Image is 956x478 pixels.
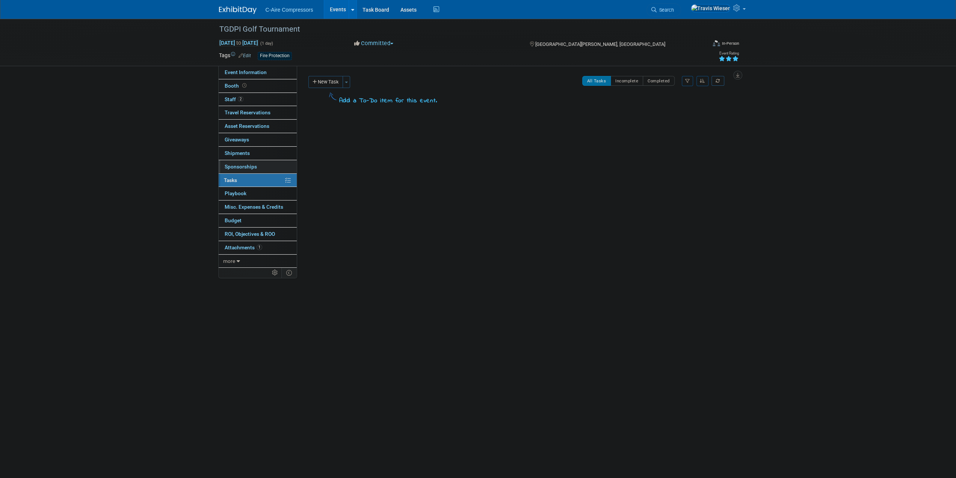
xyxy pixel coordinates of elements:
[219,6,257,14] img: ExhibitDay
[219,106,297,119] a: Travel Reservations
[225,69,267,75] span: Event Information
[260,41,273,46] span: (1 day)
[308,76,343,88] button: New Task
[225,109,270,115] span: Travel Reservations
[721,41,739,46] div: In-Person
[219,120,297,133] a: Asset Reservations
[339,97,437,106] div: Add a To-Do item for this event.
[219,52,251,60] td: Tags
[535,41,665,47] span: [GEOGRAPHIC_DATA][PERSON_NAME], [GEOGRAPHIC_DATA]
[219,160,297,173] a: Sponsorships
[219,241,297,254] a: Attachments1
[219,187,297,200] a: Playbook
[711,76,724,86] a: Refresh
[225,123,269,129] span: Asset Reservations
[713,40,720,46] img: Format-Inperson.png
[239,53,251,58] a: Edit
[657,7,674,13] span: Search
[219,255,297,268] a: more
[225,164,257,170] span: Sponsorships
[225,204,283,210] span: Misc. Expenses & Credits
[225,83,248,89] span: Booth
[219,39,258,46] span: [DATE] [DATE]
[238,96,243,102] span: 2
[224,177,237,183] span: Tasks
[217,23,695,36] div: TGDPI Golf Tournament
[219,93,297,106] a: Staff2
[219,133,297,146] a: Giveaways
[352,39,396,47] button: Committed
[225,217,242,223] span: Budget
[219,147,297,160] a: Shipments
[219,174,297,187] a: Tasks
[258,52,292,60] div: Fire Protection
[223,258,235,264] span: more
[219,66,297,79] a: Event Information
[266,7,313,13] span: C-Aire Compressors
[691,4,730,12] img: Travis Wieser
[219,79,297,93] a: Booth
[235,40,242,46] span: to
[662,39,739,50] div: Event Format
[225,137,249,143] span: Giveaways
[643,76,675,86] button: Completed
[582,76,611,86] button: All Tasks
[646,3,681,17] a: Search
[225,150,250,156] span: Shipments
[225,244,262,250] span: Attachments
[219,214,297,227] a: Budget
[257,244,262,250] span: 1
[241,83,248,88] span: Booth not reserved yet
[610,76,643,86] button: Incomplete
[225,96,243,102] span: Staff
[219,228,297,241] a: ROI, Objectives & ROO
[269,268,282,278] td: Personalize Event Tab Strip
[225,231,275,237] span: ROI, Objectives & ROO
[718,52,739,55] div: Event Rating
[281,268,297,278] td: Toggle Event Tabs
[225,190,246,196] span: Playbook
[219,200,297,214] a: Misc. Expenses & Credits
